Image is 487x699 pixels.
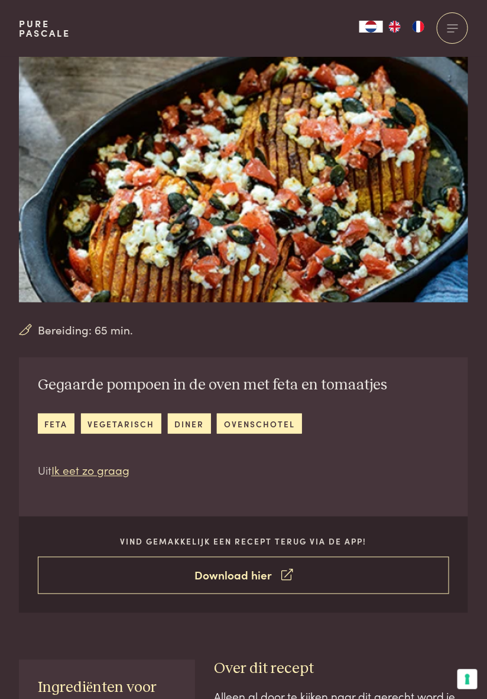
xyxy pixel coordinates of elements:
aside: Language selected: Nederlands [359,21,430,33]
a: FR [407,21,430,33]
h2: Gegaarde pompoen in de oven met feta en tomaatjes [38,376,388,395]
a: Ik eet zo graag [51,462,129,478]
a: diner [168,414,211,433]
img: Gegaarde pompoen in de oven met feta en tomaatjes [19,33,468,302]
div: Language [359,21,383,33]
a: EN [383,21,407,33]
a: PurePascale [19,19,70,38]
span: Ingrediënten voor [38,681,157,695]
a: feta [38,414,74,433]
p: Vind gemakkelijk een recept terug via de app! [38,536,450,548]
a: Download hier [38,557,450,594]
a: NL [359,21,383,33]
ul: Language list [383,21,430,33]
span: Bereiding: 65 min. [38,321,134,339]
a: ovenschotel [217,414,301,433]
a: vegetarisch [81,414,161,433]
p: Uit [38,462,388,479]
button: Uw voorkeuren voor toestemming voor trackingtechnologieën [457,669,478,690]
h3: Over dit recept [214,660,468,679]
